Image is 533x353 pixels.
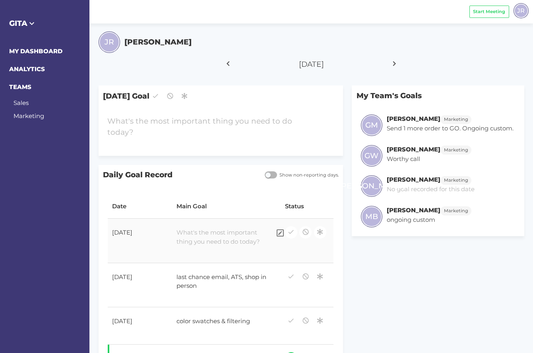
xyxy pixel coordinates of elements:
a: Marketing [440,206,471,214]
td: [DATE] [108,219,172,263]
h6: [PERSON_NAME] [387,145,440,153]
span: GM [365,120,378,131]
div: Status [285,202,329,211]
p: My Team's Goals [352,85,524,106]
span: JR [517,6,525,15]
td: [DATE] [108,263,172,308]
p: No goal recorded for this date [387,185,475,194]
a: MY DASHBOARD [9,47,62,55]
a: Marketing [440,115,471,122]
h5: [PERSON_NAME] [124,37,192,48]
span: [DATE] [299,60,324,69]
h6: TEAMS [9,83,81,92]
div: JR [514,3,529,18]
a: Marketing [440,176,471,183]
a: Marketing [440,145,471,153]
a: ANALYTICS [9,65,45,73]
a: Marketing [14,112,44,120]
div: color swatches & filtering [172,312,271,332]
span: Marketing [444,116,468,123]
span: [DATE] Goal [99,85,343,107]
div: last chance email, ATS, shop in person [172,268,271,295]
h6: [PERSON_NAME] [387,115,440,122]
span: Show non-reporting days. [277,172,339,178]
td: [DATE] [108,307,172,345]
span: JR [105,37,114,48]
h5: GITA [9,18,81,29]
span: MB [365,211,378,222]
h6: [PERSON_NAME] [387,206,440,214]
span: Start Meeting [473,8,505,15]
p: Worthy call [387,155,471,164]
span: Daily Goal Record [99,165,260,185]
h6: [PERSON_NAME] [387,176,440,183]
p: ongoing custom [387,215,471,225]
span: Marketing [444,177,468,184]
span: Marketing [444,147,468,153]
span: GW [364,150,378,161]
p: Send 1 more order to GO. Ongoing custom. [387,124,514,133]
div: Date [112,202,168,211]
div: Main Goal [176,202,276,211]
button: Start Meeting [469,6,509,18]
span: Marketing [444,208,468,214]
span: [PERSON_NAME] [339,180,405,192]
a: Sales [14,99,29,107]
